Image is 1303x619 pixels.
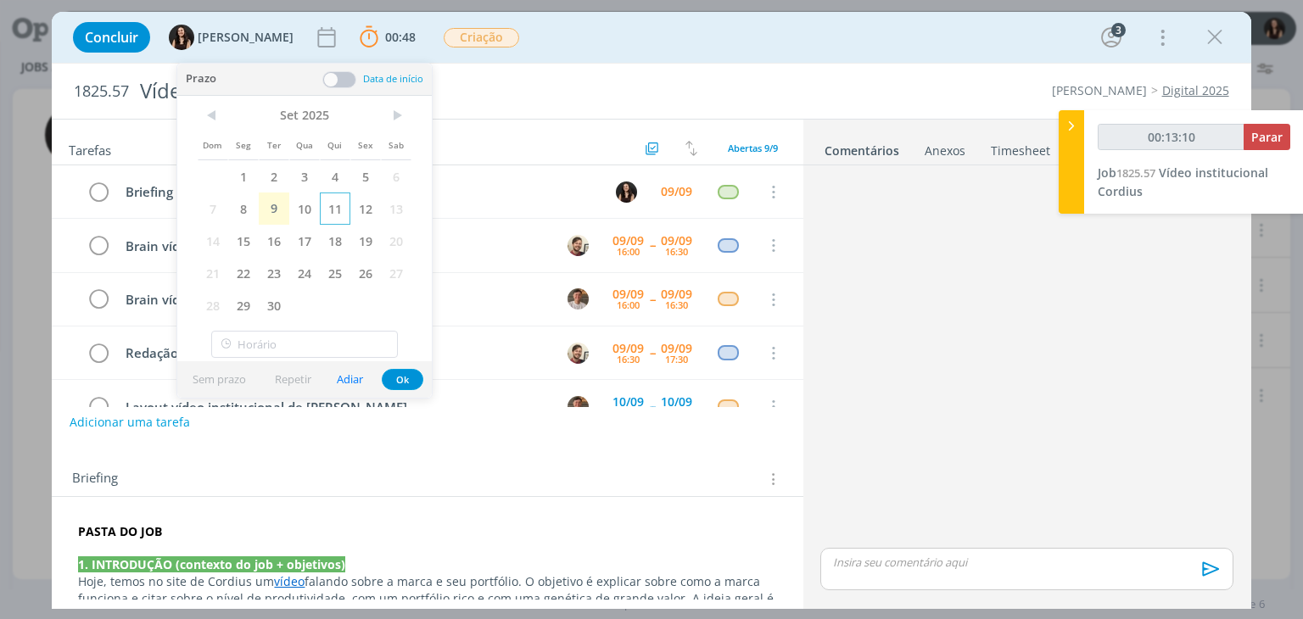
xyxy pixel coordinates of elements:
[665,354,688,364] div: 17:30
[78,523,162,539] strong: PASTA DO JOB
[350,257,381,289] span: 26
[118,181,600,203] div: Briefing
[259,192,289,225] span: 9
[73,22,150,53] button: Concluir
[568,288,589,309] img: T
[381,257,411,289] span: 27
[78,556,345,572] strong: 1. INTRODUÇÃO (contexto do job + objetivos)
[118,236,551,257] div: Brain vídeo institucional de [PERSON_NAME]
[198,103,228,128] span: <
[274,573,305,589] a: vídeo
[320,257,350,289] span: 25
[198,289,228,321] span: 28
[198,257,228,289] span: 21
[118,343,551,364] div: Redação vídeo institucional de [PERSON_NAME]
[350,160,381,192] span: 5
[259,257,289,289] span: 23
[1098,24,1125,51] button: 3
[566,393,591,419] button: T
[650,239,655,251] span: --
[566,340,591,365] button: G
[350,128,381,160] span: Sex
[381,128,411,160] span: Sab
[612,396,644,408] div: 10/09
[211,331,398,358] input: Horário
[85,31,138,44] span: Concluir
[381,103,411,128] span: >
[568,396,589,417] img: T
[350,225,381,257] span: 19
[566,287,591,312] button: T
[355,24,420,51] button: 00:48
[990,135,1051,159] a: Timesheet
[259,160,289,192] span: 2
[665,247,688,256] div: 16:30
[568,343,589,364] img: G
[289,160,320,192] span: 3
[1162,82,1229,98] a: Digital 2025
[381,160,411,192] span: 6
[326,368,374,391] button: Adiar
[52,12,1250,609] div: dialog
[1116,165,1155,181] span: 1825.57
[381,192,411,225] span: 13
[132,70,741,112] div: Vídeo institucional Cordius
[169,25,194,50] img: I
[385,29,416,45] span: 00:48
[1111,23,1126,37] div: 3
[617,300,640,309] div: 16:00
[612,288,644,300] div: 09/09
[289,192,320,225] span: 10
[320,128,350,160] span: Qui
[381,225,411,257] span: 20
[228,103,381,128] span: Set 2025
[259,225,289,257] span: 16
[289,225,320,257] span: 17
[617,354,640,364] div: 16:30
[228,289,259,321] span: 29
[444,28,519,47] span: Criação
[198,128,228,160] span: Dom
[665,300,688,309] div: 16:30
[728,142,778,154] span: Abertas 9/9
[824,135,900,159] a: Comentários
[320,225,350,257] span: 18
[74,82,129,101] span: 1825.57
[169,25,294,50] button: I[PERSON_NAME]
[443,27,520,48] button: Criação
[685,141,697,156] img: arrow-down-up.svg
[925,142,965,159] div: Anexos
[69,138,111,159] span: Tarefas
[289,128,320,160] span: Qua
[616,181,637,203] img: I
[650,293,655,305] span: --
[228,192,259,225] span: 8
[661,396,692,408] div: 10/09
[259,289,289,321] span: 30
[259,128,289,160] span: Ter
[566,232,591,258] button: G
[72,468,118,490] span: Briefing
[650,347,655,359] span: --
[382,369,423,390] button: Ok
[118,289,551,310] div: Brain vídeo institucional de [PERSON_NAME]
[661,288,692,300] div: 09/09
[363,72,423,85] span: Data de início
[650,400,655,412] span: --
[198,192,228,225] span: 7
[1098,165,1268,199] a: Job1825.57Vídeo institucional Cordius
[228,257,259,289] span: 22
[617,247,640,256] div: 16:00
[661,186,692,198] div: 09/09
[1251,129,1283,145] span: Parar
[612,343,644,354] div: 09/09
[568,235,589,256] img: G
[350,192,381,225] span: 12
[1052,82,1147,98] a: [PERSON_NAME]
[186,70,216,88] span: Prazo
[228,225,259,257] span: 15
[612,235,644,247] div: 09/09
[198,31,294,43] span: [PERSON_NAME]
[1098,165,1268,199] span: Vídeo institucional Cordius
[320,192,350,225] span: 11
